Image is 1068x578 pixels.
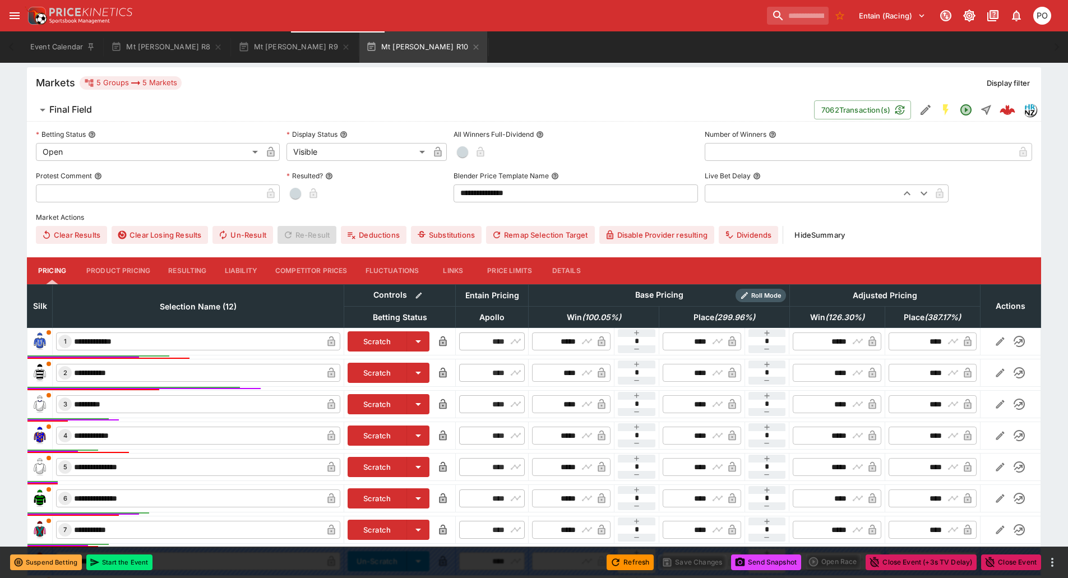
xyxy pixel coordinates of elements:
button: Liability [216,257,266,284]
button: Scratch [348,457,408,477]
button: Refresh [607,554,654,570]
button: HideSummary [788,226,852,244]
button: Close Event [981,554,1041,570]
button: SGM Enabled [936,100,956,120]
button: Dividends [719,226,778,244]
button: Resulting [159,257,215,284]
button: Clear Losing Results [112,226,208,244]
input: search [767,7,829,25]
button: Number of Winners [769,131,776,138]
img: PriceKinetics Logo [25,4,47,27]
img: runner 6 [31,489,49,507]
div: 061e9701-cfdf-412e-9696-99f53b58d712 [1000,102,1015,118]
button: Resulted? [325,172,333,180]
button: Live Bet Delay [753,172,761,180]
div: Open [36,143,262,161]
button: Deductions [341,226,406,244]
span: Win(100.05%) [554,311,634,324]
button: Start the Event [86,554,152,570]
button: Details [541,257,591,284]
button: more [1046,556,1059,569]
img: Sportsbook Management [49,19,110,24]
div: split button [806,554,861,570]
span: 3 [61,400,70,408]
button: Clear Results [36,226,107,244]
button: Blender Price Template Name [551,172,559,180]
button: Betting Status [88,131,96,138]
em: ( 299.96 %) [714,311,755,324]
img: runner 1 [31,332,49,350]
button: All Winners Full-Dividend [536,131,544,138]
span: Selection Name (12) [147,300,249,313]
h5: Markets [36,76,75,89]
h6: Final Field [49,104,92,115]
p: Blender Price Template Name [454,171,549,181]
th: Entain Pricing [456,284,529,306]
button: Select Tenant [852,7,932,25]
button: Scratch [348,363,408,383]
button: Notifications [1006,6,1027,26]
div: Show/hide Price Roll mode configuration. [736,289,786,302]
img: logo-cerberus--red.svg [1000,102,1015,118]
span: Betting Status [360,311,440,324]
th: Controls [344,284,456,306]
button: Connected to PK [936,6,956,26]
p: Number of Winners [705,130,766,139]
button: Mt [PERSON_NAME] R9 [232,31,357,63]
button: Edit Detail [916,100,936,120]
button: 7062Transaction(s) [814,100,911,119]
button: Straight [976,100,996,120]
span: Re-Result [278,226,336,244]
button: Event Calendar [24,31,102,63]
button: Send Snapshot [731,554,801,570]
div: Base Pricing [631,288,688,302]
p: Betting Status [36,130,86,139]
span: 2 [61,369,70,377]
div: hrnz [1023,103,1037,117]
button: Protest Comment [94,172,102,180]
img: hrnz [1024,104,1036,116]
th: Silk [27,284,53,327]
th: Adjusted Pricing [789,284,980,306]
p: All Winners Full-Dividend [454,130,534,139]
button: Philip OConnor [1030,3,1055,28]
p: Display Status [286,130,337,139]
button: Un-Result [212,226,272,244]
button: Fluctuations [357,257,428,284]
button: Scratch [348,394,408,414]
button: Display filter [980,74,1037,92]
div: 5 Groups 5 Markets [84,76,177,90]
span: Place(387.17%) [891,311,973,324]
button: Open [956,100,976,120]
em: ( 387.17 %) [924,311,961,324]
button: Pricing [27,257,77,284]
button: Mt [PERSON_NAME] R10 [359,31,487,63]
button: Suspend Betting [10,554,82,570]
em: ( 126.30 %) [825,311,864,324]
button: open drawer [4,6,25,26]
button: Substitutions [411,226,482,244]
button: Display Status [340,131,348,138]
span: Roll Mode [747,291,786,300]
p: Resulted? [286,171,323,181]
button: Bulk edit [412,288,426,303]
button: Product Pricing [77,257,159,284]
button: Scratch [348,331,408,352]
em: ( 100.05 %) [582,311,621,324]
img: PriceKinetics [49,8,132,16]
button: Toggle light/dark mode [959,6,979,26]
img: runner 3 [31,395,49,413]
span: 4 [61,432,70,440]
button: Scratch [348,520,408,540]
span: 6 [61,494,70,502]
button: Scratch [348,426,408,446]
span: 5 [61,463,70,471]
span: Win(126.30%) [798,311,877,324]
button: Close Event (+3s TV Delay) [866,554,977,570]
button: Final Field [27,99,814,121]
button: Disable Provider resulting [599,226,714,244]
img: runner 5 [31,458,49,476]
span: 7 [61,526,69,534]
p: Live Bet Delay [705,171,751,181]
